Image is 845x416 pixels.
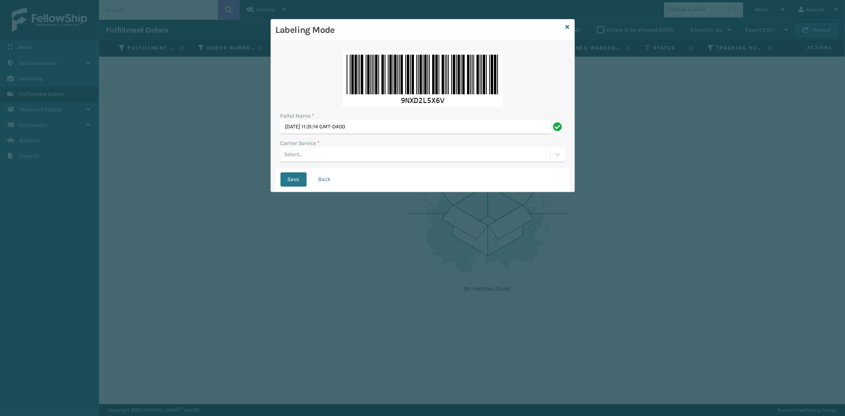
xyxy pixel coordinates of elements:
label: Pallet Name [280,112,315,120]
button: Save [280,172,307,187]
h3: Labeling Mode [276,24,563,36]
div: Select... [284,151,303,159]
button: Back [311,172,338,187]
label: Carrier Service [280,139,320,147]
img: 8caETEAAAABklEQVQDAEOurZAHg703AAAAAElFTkSuQmCC [343,51,503,107]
